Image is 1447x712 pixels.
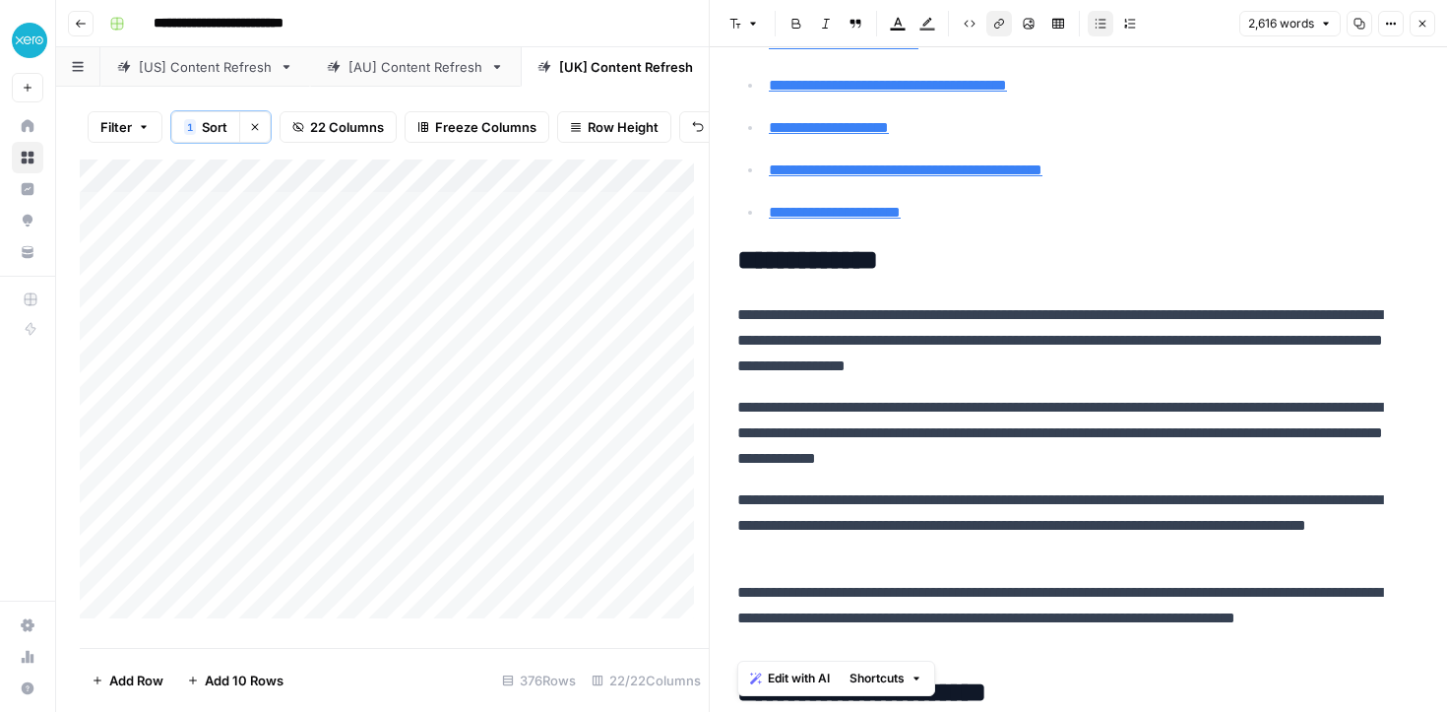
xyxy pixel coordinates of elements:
span: Add Row [109,671,163,690]
span: 22 Columns [310,117,384,137]
div: 1 [184,119,196,135]
button: Row Height [557,111,671,143]
a: Home [12,110,43,142]
button: 22 Columns [280,111,397,143]
span: 2,616 words [1248,15,1314,32]
span: Edit with AI [768,670,830,687]
a: Your Data [12,236,43,268]
a: Usage [12,641,43,673]
a: Browse [12,142,43,173]
button: Add Row [80,665,175,696]
span: Filter [100,117,132,137]
span: Add 10 Rows [205,671,283,690]
button: Shortcuts [842,666,930,691]
span: Shortcuts [849,670,905,687]
div: 22/22 Columns [584,665,709,696]
div: [US] Content Refresh [139,57,272,77]
button: Edit with AI [742,666,838,691]
button: Help + Support [12,673,43,704]
span: Sort [202,117,227,137]
span: Freeze Columns [435,117,536,137]
span: Row Height [588,117,659,137]
button: Filter [88,111,162,143]
img: XeroOps Logo [12,23,47,58]
button: Freeze Columns [405,111,549,143]
div: [[GEOGRAPHIC_DATA]] Content Refresh [559,57,807,77]
button: 2,616 words [1239,11,1341,36]
button: 1Sort [171,111,239,143]
div: [AU] Content Refresh [348,57,482,77]
div: 376 Rows [494,665,584,696]
button: Workspace: XeroOps [12,16,43,65]
a: Insights [12,173,43,205]
span: 1 [187,119,193,135]
button: Add 10 Rows [175,665,295,696]
a: Settings [12,610,43,641]
a: [US] Content Refresh [100,47,310,87]
a: [AU] Content Refresh [310,47,521,87]
a: Opportunities [12,205,43,236]
a: [[GEOGRAPHIC_DATA]] Content Refresh [521,47,846,87]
